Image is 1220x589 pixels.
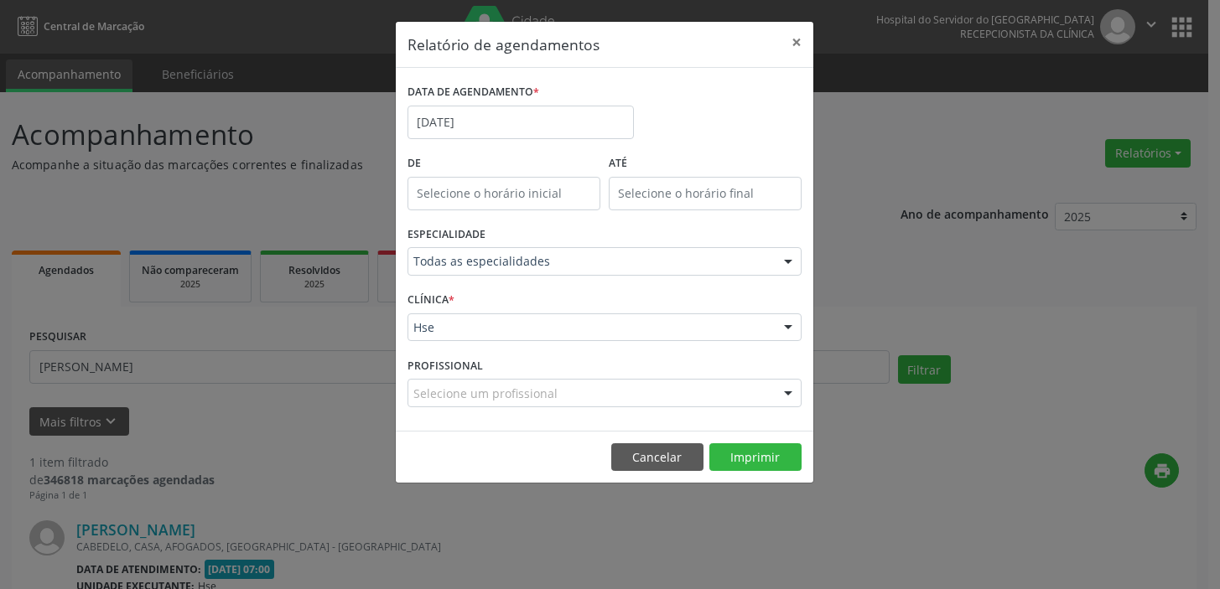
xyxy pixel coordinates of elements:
label: DATA DE AGENDAMENTO [408,80,539,106]
button: Cancelar [611,443,703,472]
span: Todas as especialidades [413,253,767,270]
label: CLÍNICA [408,287,454,313]
input: Selecione o horário final [609,177,802,210]
span: Selecione um profissional [413,385,558,402]
input: Selecione o horário inicial [408,177,600,210]
label: ATÉ [609,151,802,177]
input: Selecione uma data ou intervalo [408,106,634,139]
span: Hse [413,319,767,336]
button: Imprimir [709,443,802,472]
button: Close [780,22,813,63]
label: ESPECIALIDADE [408,222,485,248]
h5: Relatório de agendamentos [408,34,600,55]
label: De [408,151,600,177]
label: PROFISSIONAL [408,353,483,379]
